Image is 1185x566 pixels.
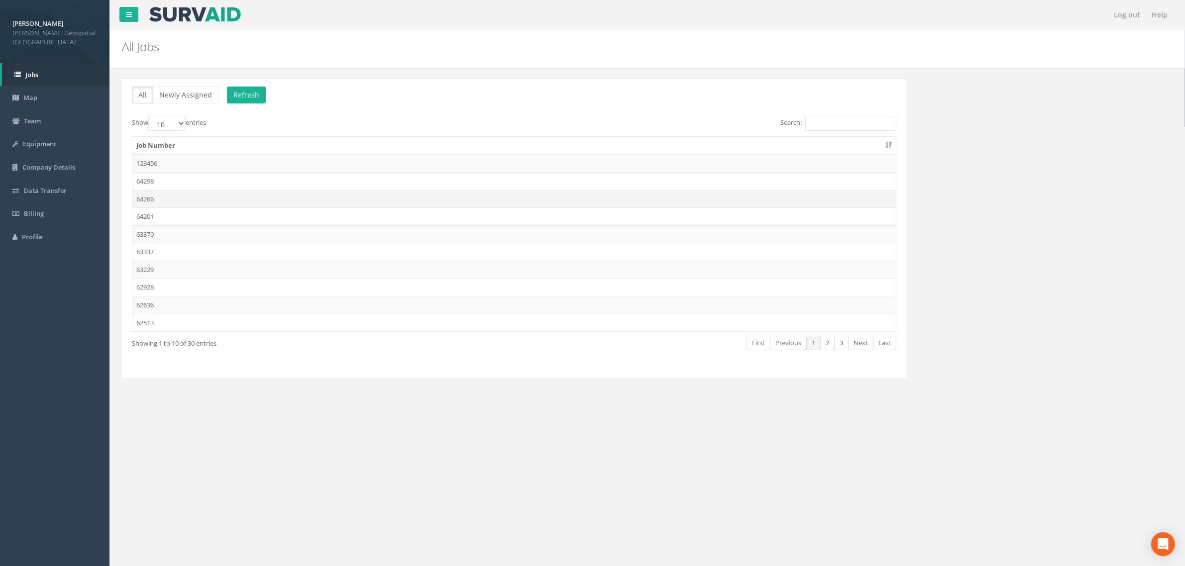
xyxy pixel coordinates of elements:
a: Previous [770,336,807,350]
td: 63370 [132,225,896,243]
th: Job Number: activate to sort column ascending [132,137,896,155]
button: Refresh [227,87,266,103]
span: [PERSON_NAME] Geospatial [GEOGRAPHIC_DATA] [12,28,97,47]
a: 1 [806,336,821,350]
a: [PERSON_NAME] [PERSON_NAME] Geospatial [GEOGRAPHIC_DATA] [12,16,97,47]
h2: All Jobs [122,40,995,53]
td: 62928 [132,278,896,296]
a: Jobs [2,63,109,87]
span: Billing [24,209,44,218]
td: 64201 [132,207,896,225]
td: 64266 [132,190,896,208]
td: 64298 [132,172,896,190]
a: Next [848,336,873,350]
div: Open Intercom Messenger [1151,532,1175,556]
button: All [132,87,153,103]
span: Profile [22,232,42,241]
a: 3 [834,336,849,350]
span: Map [23,93,37,102]
span: Equipment [23,139,56,148]
strong: [PERSON_NAME] [12,19,63,28]
span: Company Details [22,163,75,172]
span: Jobs [25,70,38,79]
a: 2 [820,336,835,350]
input: Search: [805,116,896,131]
select: Showentries [148,116,186,131]
td: 62513 [132,314,896,332]
div: Showing 1 to 10 of 30 entries [132,335,441,348]
td: 123456 [132,154,896,172]
td: 63229 [132,261,896,279]
button: Newly Assigned [153,87,218,103]
span: Team [24,116,41,125]
a: Last [873,336,896,350]
a: First [747,336,770,350]
label: Search: [780,116,896,131]
td: 62636 [132,296,896,314]
span: Data Transfer [23,186,67,195]
label: Show entries [132,116,206,131]
td: 63337 [132,243,896,261]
